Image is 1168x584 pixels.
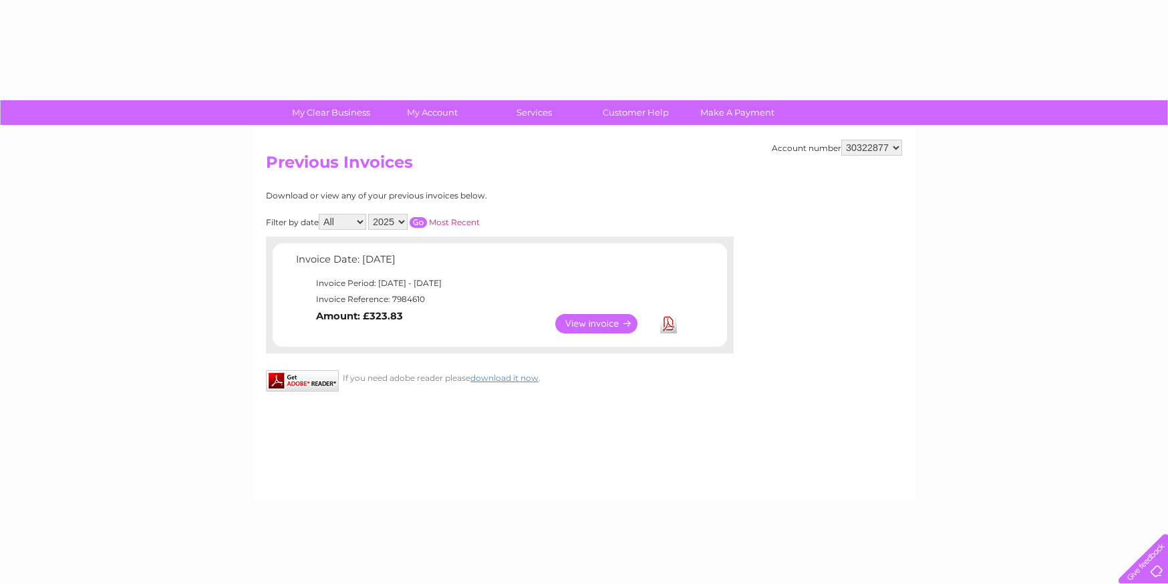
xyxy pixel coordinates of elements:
[266,214,617,230] div: Filter by date
[266,191,617,200] div: Download or view any of your previous invoices below.
[479,100,589,125] a: Services
[293,251,684,275] td: Invoice Date: [DATE]
[276,100,386,125] a: My Clear Business
[682,100,792,125] a: Make A Payment
[772,140,902,156] div: Account number
[429,217,480,227] a: Most Recent
[316,310,403,322] b: Amount: £323.83
[555,314,653,333] a: View
[581,100,691,125] a: Customer Help
[470,373,539,383] a: download it now
[378,100,488,125] a: My Account
[293,291,684,307] td: Invoice Reference: 7984610
[266,370,734,383] div: If you need adobe reader please .
[293,275,684,291] td: Invoice Period: [DATE] - [DATE]
[660,314,677,333] a: Download
[266,153,902,178] h2: Previous Invoices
